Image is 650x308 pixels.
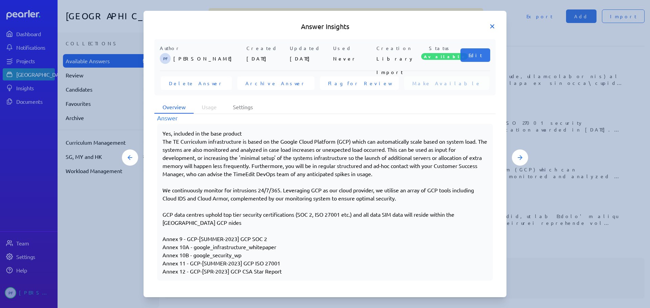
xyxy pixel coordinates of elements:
[421,53,468,60] span: Available
[469,52,482,58] span: Edit
[333,45,374,52] p: Used
[376,45,417,52] p: Creation
[290,45,330,52] p: Updated
[328,80,391,87] span: Flag for Review
[162,129,487,275] div: Yes, included in the base product The TE Curriculum infrastructure is based on the Google Cloud P...
[161,76,232,90] button: Delete Answer
[173,52,244,65] p: [PERSON_NAME]
[237,76,315,90] button: Archive Answer
[245,80,306,87] span: Archive Answer
[376,52,417,65] p: Library Import
[194,101,225,114] li: Usage
[122,149,138,166] button: Previous Answer
[333,52,374,65] p: Never
[160,45,244,52] p: Author
[290,52,330,65] p: [DATE]
[420,45,460,52] p: Status
[154,101,194,114] li: Overview
[154,22,496,31] h5: Answer Insights
[246,52,287,65] p: [DATE]
[404,76,489,90] button: Make Available
[157,113,493,122] div: Answer
[246,45,287,52] p: Created
[160,53,171,64] span: Patrick Flynn
[320,76,399,90] button: Flag for Review
[512,149,528,166] button: Next Answer
[225,101,261,114] li: Settings
[412,80,481,87] span: Make Available
[169,80,224,87] span: Delete Answer
[460,48,490,62] button: Edit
